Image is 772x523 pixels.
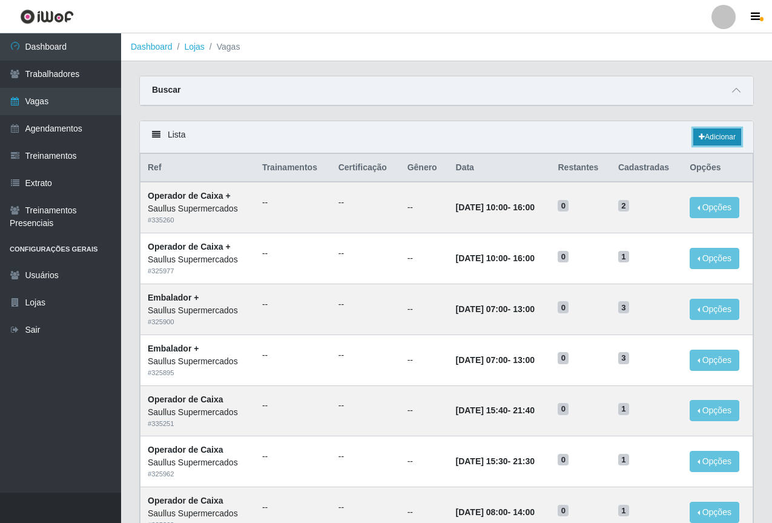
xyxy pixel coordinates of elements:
[558,301,569,313] span: 0
[148,368,248,378] div: # 325895
[456,253,508,263] time: [DATE] 10:00
[456,456,508,466] time: [DATE] 15:30
[456,456,535,466] strong: -
[690,350,739,371] button: Opções
[338,298,393,311] ul: --
[558,352,569,364] span: 0
[618,454,629,466] span: 1
[148,406,248,419] div: Saullus Supermercados
[338,196,393,209] ul: --
[550,154,610,182] th: Restantes
[148,344,199,353] strong: Embalador +
[558,251,569,263] span: 0
[400,436,449,487] td: --
[262,501,324,514] ul: --
[338,247,393,260] ul: --
[456,405,508,415] time: [DATE] 15:40
[148,419,248,429] div: # 335251
[148,253,248,266] div: Saullus Supermercados
[148,242,231,252] strong: Operador de Caixa +
[400,385,449,436] td: --
[690,299,739,320] button: Opções
[148,445,223,455] strong: Operador de Caixa
[400,233,449,284] td: --
[456,202,508,212] time: [DATE] 10:00
[148,293,199,302] strong: Embalador +
[400,154,449,182] th: Gênero
[693,128,741,145] a: Adicionar
[618,352,629,364] span: 3
[262,349,324,362] ul: --
[690,502,739,523] button: Opções
[449,154,551,182] th: Data
[148,304,248,317] div: Saullus Supermercados
[456,355,535,365] strong: -
[611,154,682,182] th: Cadastradas
[400,335,449,385] td: --
[262,196,324,209] ul: --
[690,248,739,269] button: Opções
[690,451,739,472] button: Opções
[338,399,393,412] ul: --
[456,507,535,517] strong: -
[148,266,248,276] div: # 325977
[262,247,324,260] ul: --
[618,505,629,517] span: 1
[513,355,535,365] time: 13:00
[618,251,629,263] span: 1
[456,253,535,263] strong: -
[513,507,535,517] time: 14:00
[148,355,248,368] div: Saullus Supermercados
[558,505,569,517] span: 0
[148,202,248,215] div: Saullus Supermercados
[121,33,772,61] nav: breadcrumb
[456,304,535,314] strong: -
[558,403,569,415] span: 0
[513,253,535,263] time: 16:00
[140,121,753,153] div: Lista
[558,454,569,466] span: 0
[262,298,324,311] ul: --
[148,456,248,469] div: Saullus Supermercados
[148,507,248,520] div: Saullus Supermercados
[148,317,248,327] div: # 325900
[690,400,739,421] button: Opções
[690,197,739,218] button: Opções
[148,191,231,201] strong: Operador de Caixa +
[513,456,535,466] time: 21:30
[513,304,535,314] time: 13:00
[513,202,535,212] time: 16:00
[338,349,393,362] ul: --
[331,154,400,182] th: Certificação
[618,403,629,415] span: 1
[456,405,535,415] strong: -
[338,501,393,514] ul: --
[456,304,508,314] time: [DATE] 07:00
[205,41,240,53] li: Vagas
[152,85,180,95] strong: Buscar
[148,469,248,479] div: # 325962
[618,200,629,212] span: 2
[148,215,248,225] div: # 335260
[148,496,223,505] strong: Operador de Caixa
[456,355,508,365] time: [DATE] 07:00
[255,154,331,182] th: Trainamentos
[456,507,508,517] time: [DATE] 08:00
[338,450,393,463] ul: --
[618,301,629,313] span: 3
[140,154,255,182] th: Ref
[148,395,223,404] strong: Operador de Caixa
[400,284,449,335] td: --
[558,200,569,212] span: 0
[184,42,204,52] a: Lojas
[513,405,535,415] time: 21:40
[131,42,173,52] a: Dashboard
[20,9,74,24] img: CoreUI Logo
[262,399,324,412] ul: --
[262,450,324,463] ul: --
[682,154,753,182] th: Opções
[400,182,449,233] td: --
[456,202,535,212] strong: -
